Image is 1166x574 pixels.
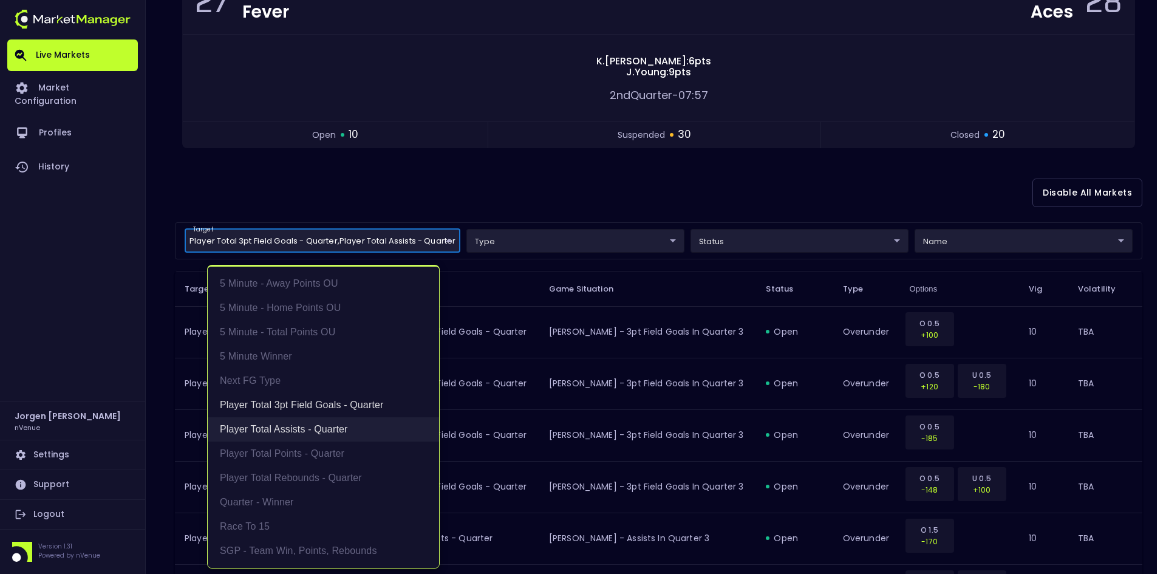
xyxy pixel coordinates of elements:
li: 5 Minute - Total Points OU [208,320,439,344]
li: SGP - Team Win, Points, Rebounds [208,539,439,563]
li: 5 Minute Winner [208,344,439,369]
li: Race to 15 [208,514,439,539]
li: 5 Minute - Away Points OU [208,272,439,296]
li: 5 Minute - Home Points OU [208,296,439,320]
li: Player Total Points - Quarter [208,442,439,466]
li: Player Total 3pt Field Goals - Quarter [208,393,439,417]
li: Quarter - Winner [208,490,439,514]
li: Next FG Type [208,369,439,393]
li: Player Total Assists - Quarter [208,417,439,442]
li: Player Total Rebounds - Quarter [208,466,439,490]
